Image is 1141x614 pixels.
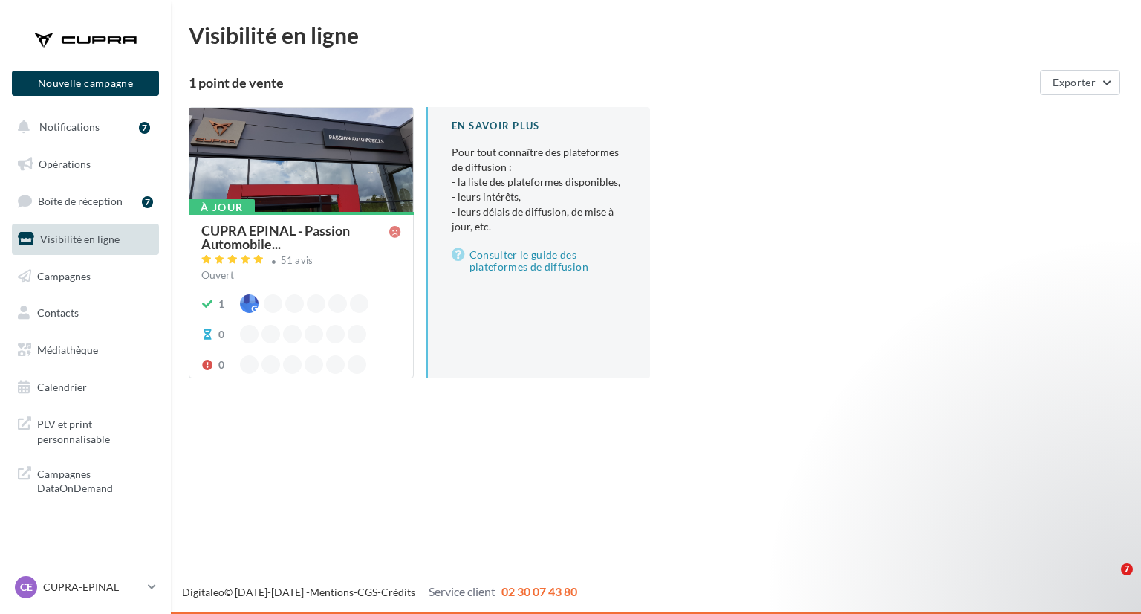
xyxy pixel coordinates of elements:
[39,120,100,133] span: Notifications
[37,269,91,282] span: Campagnes
[452,145,627,234] p: Pour tout connaître des plateformes de diffusion :
[37,343,98,356] span: Médiathèque
[9,224,162,255] a: Visibilité en ligne
[218,358,224,372] div: 0
[281,256,313,265] div: 51 avis
[37,381,87,393] span: Calendrier
[189,199,255,216] div: À jour
[452,246,627,276] a: Consulter le guide des plateformes de diffusion
[142,196,153,208] div: 7
[201,224,389,251] span: CUPRA EPINAL - Passion Automobile...
[189,76,1034,89] div: 1 point de vente
[452,204,627,234] li: - leurs délais de diffusion, de mise à jour, etc.
[9,149,162,180] a: Opérations
[1090,563,1126,599] iframe: Intercom live chat
[12,573,159,601] a: CE CUPRA-EPINAL
[452,119,627,133] div: En savoir plus
[9,261,162,292] a: Campagnes
[37,414,153,446] span: PLV et print personnalisable
[182,586,577,598] span: © [DATE]-[DATE] - - -
[1053,76,1096,88] span: Exporter
[1121,563,1133,575] span: 7
[39,158,91,170] span: Opérations
[201,253,401,271] a: 51 avis
[9,112,156,143] button: Notifications 7
[37,306,79,319] span: Contacts
[12,71,159,96] button: Nouvelle campagne
[9,458,162,502] a: Campagnes DataOnDemand
[38,195,123,207] span: Boîte de réception
[429,584,495,598] span: Service client
[9,372,162,403] a: Calendrier
[40,233,120,245] span: Visibilité en ligne
[310,586,354,598] a: Mentions
[139,122,150,134] div: 7
[9,297,162,329] a: Contacts
[37,464,153,496] span: Campagnes DataOnDemand
[357,586,377,598] a: CGS
[9,185,162,217] a: Boîte de réception7
[43,580,142,595] p: CUPRA-EPINAL
[218,297,224,311] div: 1
[218,327,224,342] div: 0
[201,268,234,281] span: Ouvert
[9,408,162,452] a: PLV et print personnalisable
[189,24,1123,46] div: Visibilité en ligne
[452,190,627,204] li: - leurs intérêts,
[452,175,627,190] li: - la liste des plateformes disponibles,
[501,584,577,598] span: 02 30 07 43 80
[20,580,33,595] span: CE
[1040,70,1120,95] button: Exporter
[381,586,415,598] a: Crédits
[9,335,162,366] a: Médiathèque
[182,586,224,598] a: Digitaleo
